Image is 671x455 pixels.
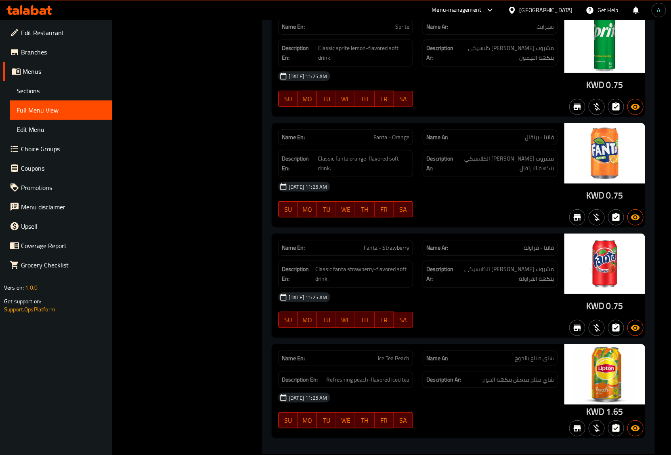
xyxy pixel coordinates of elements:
a: Menu disclaimer [3,197,112,217]
button: TU [317,312,336,328]
span: WE [340,93,352,105]
span: FR [378,93,391,105]
span: KWD [586,298,604,314]
a: Support.OpsPlatform [4,304,55,315]
span: FR [378,204,391,215]
strong: Description En: [282,264,314,284]
strong: Name Ar: [426,244,448,252]
strong: Name Ar: [426,133,448,142]
span: WE [340,204,352,215]
button: FR [375,312,394,328]
span: Get support on: [4,296,41,307]
strong: Description Ar: [426,154,453,173]
strong: Description Ar: [426,264,453,284]
button: WE [336,312,356,328]
a: Coupons [3,159,112,178]
button: Purchased item [589,209,605,225]
span: Ice Tea Peach [378,354,409,363]
div: [GEOGRAPHIC_DATA] [520,6,573,15]
span: [DATE] 11:25 AM [285,294,330,301]
span: Refreshing peach-flavored iced tea [326,375,409,385]
a: Branches [3,42,112,62]
button: FR [375,91,394,107]
span: [DATE] 11:25 AM [285,73,330,80]
button: Not has choices [608,99,624,115]
strong: Name Ar: [426,354,448,363]
button: Purchased item [589,320,605,336]
button: Not branch specific item [569,99,585,115]
strong: Name En: [282,244,305,252]
button: TU [317,91,336,107]
span: TU [320,93,333,105]
span: MO [301,415,314,426]
button: TU [317,412,336,428]
button: SA [394,201,413,217]
button: TH [355,312,375,328]
button: SU [278,201,298,217]
span: SA [397,314,410,326]
button: Available [627,420,644,436]
span: KWD [586,404,604,420]
span: Upsell [21,221,106,231]
span: Sections [17,86,106,96]
span: Fanta - Orange [373,133,409,142]
span: Full Menu View [17,105,106,115]
a: Choice Groups [3,139,112,159]
span: Sprite [395,23,409,31]
button: WE [336,412,356,428]
strong: Name En: [282,23,305,31]
span: Menu disclaimer [21,202,106,212]
span: فانتا - برتقال [525,133,554,142]
span: TU [320,204,333,215]
span: شاي مثلج بالخوخ [515,354,554,363]
button: FR [375,201,394,217]
span: مشروب غازى فانتا الكلاسيكي بنكهة الفراولة [455,264,554,284]
span: KWD [586,77,604,93]
strong: Name En: [282,354,305,363]
button: MO [298,201,317,217]
a: Upsell [3,217,112,236]
button: Not has choices [608,420,624,436]
span: MO [301,314,314,326]
span: Promotions [21,183,106,192]
span: Menus [23,67,106,76]
button: SA [394,412,413,428]
img: Ice_Tea_Peach638930209212586429.jpg [564,344,645,405]
a: Edit Restaurant [3,23,112,42]
strong: Name En: [282,133,305,142]
span: Fanta - Strawberry [364,244,409,252]
span: WE [340,415,352,426]
span: 0.75 [606,188,623,203]
span: 1.0.0 [25,282,38,293]
span: [DATE] 11:25 AM [285,183,330,191]
button: Not branch specific item [569,320,585,336]
button: Purchased item [589,99,605,115]
span: SU [282,93,294,105]
span: SA [397,415,410,426]
strong: Description En: [282,375,318,385]
button: Not has choices [608,209,624,225]
span: SA [397,93,410,105]
span: SU [282,415,294,426]
span: Grocery Checklist [21,260,106,270]
span: [DATE] 11:25 AM [285,394,330,402]
span: TH [359,415,371,426]
span: فانتا - فراولة [524,244,554,252]
button: SA [394,91,413,107]
span: Edit Menu [17,125,106,134]
span: Edit Restaurant [21,28,106,38]
button: Not branch specific item [569,420,585,436]
button: Purchased item [589,420,605,436]
span: WE [340,314,352,326]
button: SA [394,312,413,328]
button: Available [627,99,644,115]
img: Fanta__Orange638930209206488565.jpg [564,123,645,184]
span: سبرايت [537,23,554,31]
button: Available [627,209,644,225]
span: SU [282,204,294,215]
button: TH [355,201,375,217]
span: Choice Groups [21,144,106,154]
img: Sprite638930209087596334.jpg [564,13,645,73]
span: 0.75 [606,77,623,93]
img: Fanta__Strawberry638930209177580294.jpg [564,234,645,294]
